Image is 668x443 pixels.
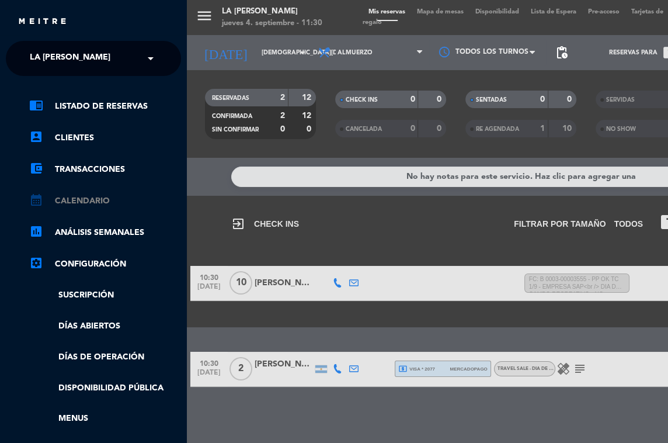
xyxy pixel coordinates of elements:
a: Disponibilidad pública [29,382,181,395]
i: chrome_reader_mode [29,98,43,112]
a: calendar_monthCalendario [29,194,181,208]
span: LA [PERSON_NAME] [30,46,110,71]
i: calendar_month [29,193,43,207]
a: Configuración [29,257,181,271]
a: chrome_reader_modeListado de Reservas [29,99,181,113]
a: account_balance_walletTransacciones [29,162,181,176]
a: Suscripción [29,289,181,302]
a: Días abiertos [29,320,181,333]
span: pending_actions [555,46,569,60]
i: account_balance_wallet [29,161,43,175]
a: Días de Operación [29,351,181,364]
a: account_boxClientes [29,131,181,145]
a: Menus [29,412,181,425]
i: assessment [29,224,43,238]
img: MEITRE [18,18,67,26]
i: settings_applications [29,256,43,270]
a: assessmentANÁLISIS SEMANALES [29,226,181,240]
i: account_box [29,130,43,144]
